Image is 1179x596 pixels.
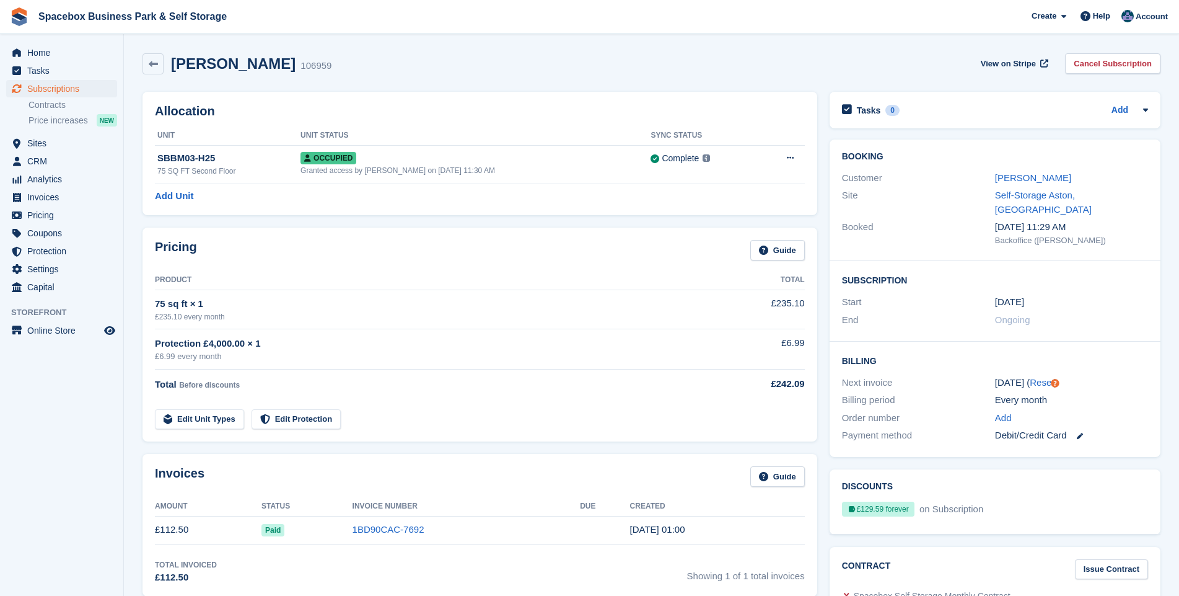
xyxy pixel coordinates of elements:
h2: Pricing [155,240,197,260]
div: Complete [662,152,699,165]
div: 0 [885,105,900,116]
th: Sync Status [651,126,758,146]
a: Reset [1030,377,1054,388]
img: stora-icon-8386f47178a22dfd0bd8f6a31ec36ba5ce8667c1dd55bd0f319d3a0aa187defe.svg [10,7,28,26]
a: 1BD90CAC-7692 [353,524,424,535]
a: menu [6,322,117,339]
div: Start [842,295,995,309]
a: Self-Storage Aston, [GEOGRAPHIC_DATA] [995,190,1092,215]
a: menu [6,225,117,242]
th: Status [261,497,353,517]
div: 106959 [300,59,331,73]
a: [PERSON_NAME] [995,172,1071,183]
span: Tasks [27,62,102,79]
span: on Subscription [917,504,983,514]
a: menu [6,242,117,260]
div: Total Invoiced [155,559,217,571]
a: Guide [750,466,805,487]
a: menu [6,260,117,278]
div: Protection £4,000.00 × 1 [155,337,705,351]
img: Daud [1121,10,1134,22]
span: Subscriptions [27,80,102,97]
span: Before discounts [179,381,240,389]
a: menu [6,207,117,224]
a: menu [6,278,117,296]
span: Create [1032,10,1056,22]
span: Capital [27,278,102,296]
a: Add [1111,104,1128,118]
h2: Invoices [155,466,204,487]
a: Add Unit [155,189,193,203]
a: menu [6,171,117,188]
th: Unit Status [300,126,651,146]
th: Total [705,270,805,290]
time: 2025-09-09 00:00:00 UTC [995,295,1024,309]
a: Contracts [28,99,117,111]
div: £242.09 [705,377,805,391]
a: menu [6,62,117,79]
time: 2025-09-09 00:00:58 UTC [630,524,685,535]
span: Paid [261,524,284,536]
span: Ongoing [995,314,1030,325]
a: Cancel Subscription [1065,53,1160,74]
a: menu [6,153,117,170]
th: Unit [155,126,300,146]
h2: Booking [842,152,1148,162]
div: Booked [842,220,995,246]
div: Next invoice [842,376,995,390]
th: Created [630,497,805,517]
span: Home [27,44,102,61]
div: Debit/Credit Card [995,429,1148,443]
div: £235.10 every month [155,311,705,322]
span: Showing 1 of 1 total invoices [687,559,805,585]
span: Protection [27,242,102,260]
td: £6.99 [705,329,805,370]
span: Storefront [11,306,123,319]
span: Total [155,379,177,389]
span: Price increases [28,115,88,127]
span: Occupied [300,152,356,164]
a: menu [6,189,117,206]
div: SBBM03-H25 [157,151,300,166]
div: Granted access by [PERSON_NAME] on [DATE] 11:30 AM [300,165,651,176]
th: Amount [155,497,261,517]
th: Due [580,497,629,517]
a: Price increases NEW [28,113,117,127]
div: [DATE] ( ) [995,376,1148,390]
div: NEW [97,114,117,127]
div: Billing period [842,393,995,407]
div: End [842,313,995,327]
div: £6.99 every month [155,350,705,363]
a: Add [995,411,1012,425]
a: menu [6,135,117,152]
div: Order number [842,411,995,425]
a: menu [6,44,117,61]
div: Customer [842,171,995,185]
a: Edit Protection [252,409,341,430]
span: Analytics [27,171,102,188]
a: Preview store [102,323,117,338]
h2: Allocation [155,104,805,118]
a: Edit Unit Types [155,409,244,430]
div: £129.59 forever [842,502,914,517]
h2: [PERSON_NAME] [171,55,296,72]
h2: Contract [842,559,891,580]
span: Online Store [27,322,102,339]
a: menu [6,80,117,97]
span: Invoices [27,189,102,206]
a: Issue Contract [1075,559,1148,580]
div: Site [842,189,995,216]
a: Spacebox Business Park & Self Storage [33,6,232,27]
div: Every month [995,393,1148,407]
h2: Subscription [842,274,1148,286]
th: Product [155,270,705,290]
span: Coupons [27,225,102,242]
span: Settings [27,260,102,278]
div: £112.50 [155,571,217,585]
div: 75 SQ FT Second Floor [157,166,300,177]
a: Guide [750,240,805,260]
span: Pricing [27,207,102,224]
h2: Discounts [842,482,1148,492]
div: Payment method [842,429,995,443]
th: Invoice Number [353,497,581,517]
